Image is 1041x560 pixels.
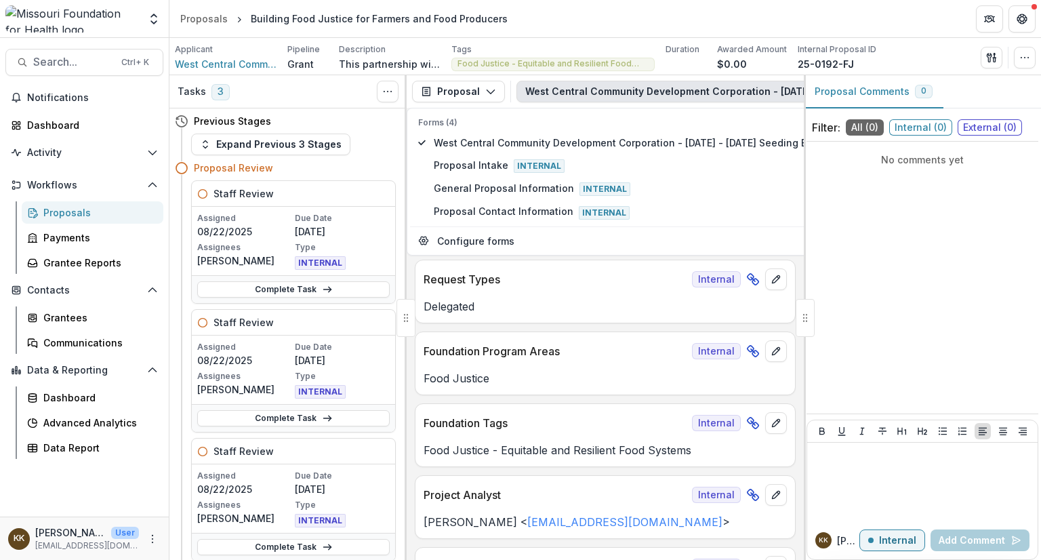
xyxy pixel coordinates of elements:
[287,57,314,71] p: Grant
[197,212,292,224] p: Assigned
[958,119,1022,136] span: External ( 0 )
[144,531,161,547] button: More
[287,43,320,56] p: Pipeline
[424,271,687,287] p: Request Types
[43,336,152,350] div: Communications
[295,385,346,399] span: INTERNAL
[178,86,206,98] h3: Tasks
[894,423,910,439] button: Heading 1
[197,382,292,397] p: [PERSON_NAME]
[5,5,139,33] img: Missouri Foundation for Health logo
[5,49,163,76] button: Search...
[251,12,508,26] div: Building Food Justice for Farmers and Food Producers
[43,416,152,430] div: Advanced Analytics
[175,43,213,56] p: Applicant
[43,311,152,325] div: Grantees
[22,252,163,274] a: Grantee Reports
[457,59,649,68] span: Food Justice - Equitable and Resilient Food Systems
[954,423,971,439] button: Ordered List
[43,256,152,270] div: Grantee Reports
[119,55,152,70] div: Ctrl + K
[35,540,139,552] p: [EMAIL_ADDRESS][DOMAIN_NAME]
[295,212,390,224] p: Due Date
[424,415,687,431] p: Foundation Tags
[22,386,163,409] a: Dashboard
[295,241,390,254] p: Type
[14,534,24,543] div: Katie Kaufmann
[43,391,152,405] div: Dashboard
[194,114,271,128] h4: Previous Stages
[527,515,722,529] a: [EMAIL_ADDRESS][DOMAIN_NAME]
[1008,5,1036,33] button: Get Help
[717,57,747,71] p: $0.00
[43,441,152,455] div: Data Report
[197,281,390,298] a: Complete Task
[197,499,292,511] p: Assignees
[424,442,787,458] p: Food Justice - Equitable and Resilient Food Systems
[798,43,876,56] p: Internal Proposal ID
[27,118,152,132] div: Dashboard
[692,487,741,503] span: Internal
[197,370,292,382] p: Assignees
[434,158,995,173] span: Proposal Intake
[914,423,931,439] button: Heading 2
[579,182,630,196] span: Internal
[424,370,787,386] p: Food Justice
[197,353,292,367] p: 08/22/2025
[765,340,787,362] button: edit
[175,57,277,71] a: West Central Community Development Corporation
[295,256,346,270] span: INTERNAL
[22,306,163,329] a: Grantees
[692,271,741,287] span: Internal
[295,224,390,239] p: [DATE]
[27,147,142,159] span: Activity
[43,231,152,245] div: Payments
[22,226,163,249] a: Payments
[812,119,840,136] p: Filter:
[834,423,850,439] button: Underline
[22,437,163,459] a: Data Report
[434,204,995,219] span: Proposal Contact Information
[27,180,142,191] span: Workflows
[434,181,995,196] span: General Proposal Information
[846,119,884,136] span: All ( 0 )
[197,224,292,239] p: 08/22/2025
[22,332,163,354] a: Communications
[197,482,292,496] p: 08/22/2025
[814,423,830,439] button: Bold
[5,279,163,301] button: Open Contacts
[765,484,787,506] button: edit
[765,412,787,434] button: edit
[295,482,390,496] p: [DATE]
[295,470,390,482] p: Due Date
[765,268,787,290] button: edit
[5,142,163,163] button: Open Activity
[191,134,350,155] button: Expand Previous 3 Stages
[854,423,870,439] button: Italicize
[5,174,163,196] button: Open Workflows
[197,341,292,353] p: Assigned
[935,423,951,439] button: Bullet List
[43,205,152,220] div: Proposals
[1015,423,1031,439] button: Align Right
[197,254,292,268] p: [PERSON_NAME]
[837,534,859,548] p: [PERSON_NAME]
[295,353,390,367] p: [DATE]
[295,499,390,511] p: Type
[197,241,292,254] p: Assignees
[812,153,1033,167] p: No comments yet
[22,412,163,434] a: Advanced Analytics
[27,92,158,104] span: Notifications
[666,43,699,56] p: Duration
[197,410,390,426] a: Complete Task
[692,343,741,359] span: Internal
[418,117,995,129] p: Forms (4)
[995,423,1011,439] button: Align Center
[434,136,995,150] span: West Central Community Development Corporation - [DATE] - [DATE] Seeding Equitable and Sustainabl...
[295,370,390,382] p: Type
[451,43,472,56] p: Tags
[144,5,163,33] button: Open entity switcher
[175,9,513,28] nav: breadcrumb
[859,529,925,551] button: Internal
[194,161,273,175] h4: Proposal Review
